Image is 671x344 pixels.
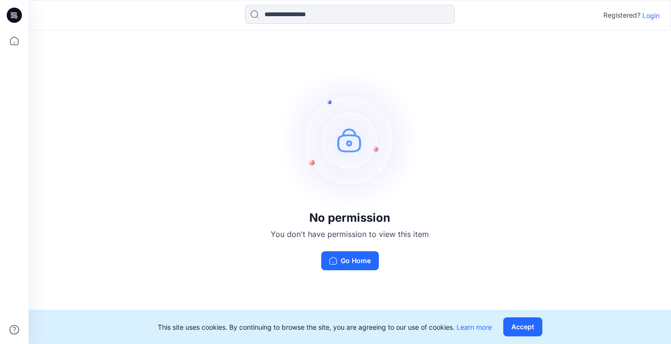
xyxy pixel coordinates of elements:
[642,10,660,20] p: Login
[603,10,640,21] p: Registered?
[457,323,492,331] a: Learn more
[278,69,421,211] img: no-perm.svg
[271,228,429,240] p: You don't have permission to view this item
[271,211,429,225] h3: No permission
[503,317,542,336] button: Accept
[158,322,492,332] p: This site uses cookies. By continuing to browse the site, you are agreeing to our use of cookies.
[321,251,379,270] button: Go Home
